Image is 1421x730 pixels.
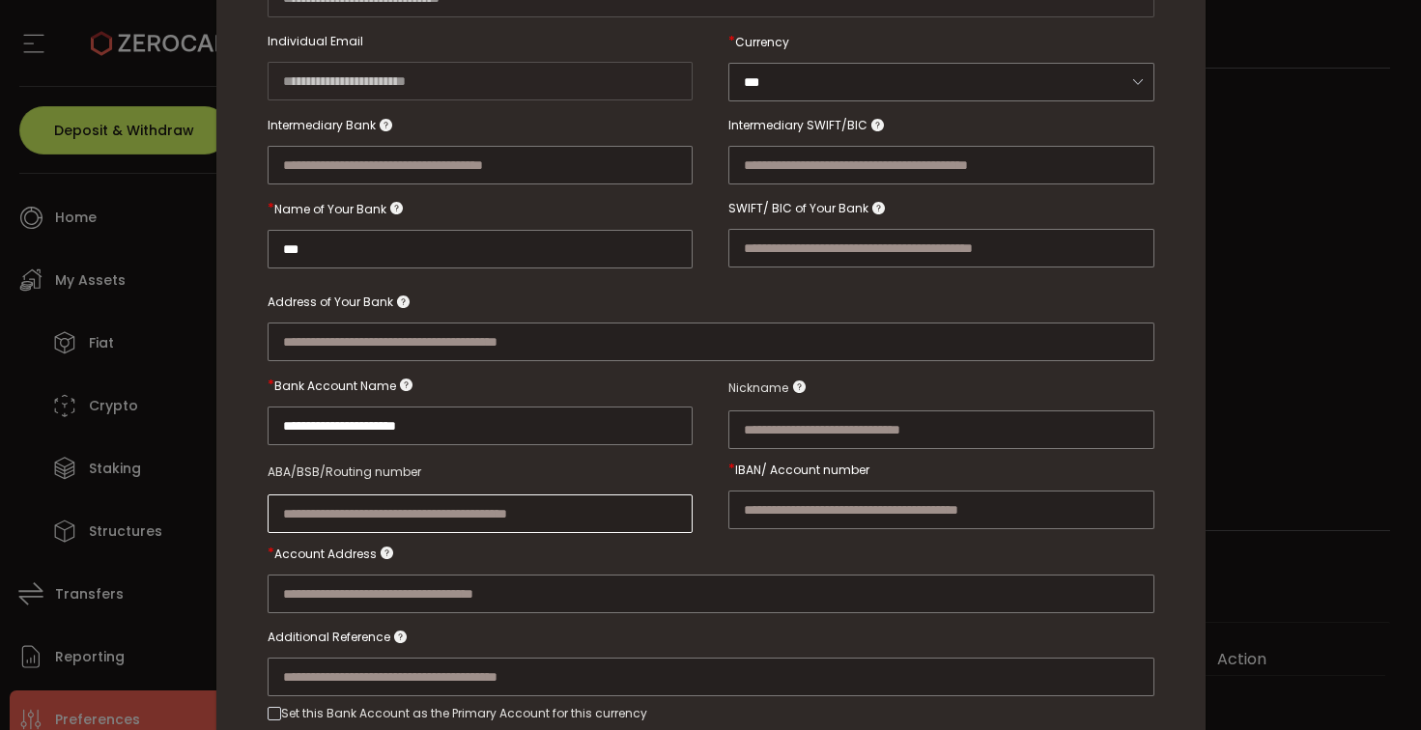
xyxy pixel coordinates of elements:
[728,377,788,400] span: Nickname
[1324,637,1421,730] iframe: Chat Widget
[268,463,421,480] span: ABA/BSB/Routing number
[281,705,647,721] div: Set this Bank Account as the Primary Account for this currency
